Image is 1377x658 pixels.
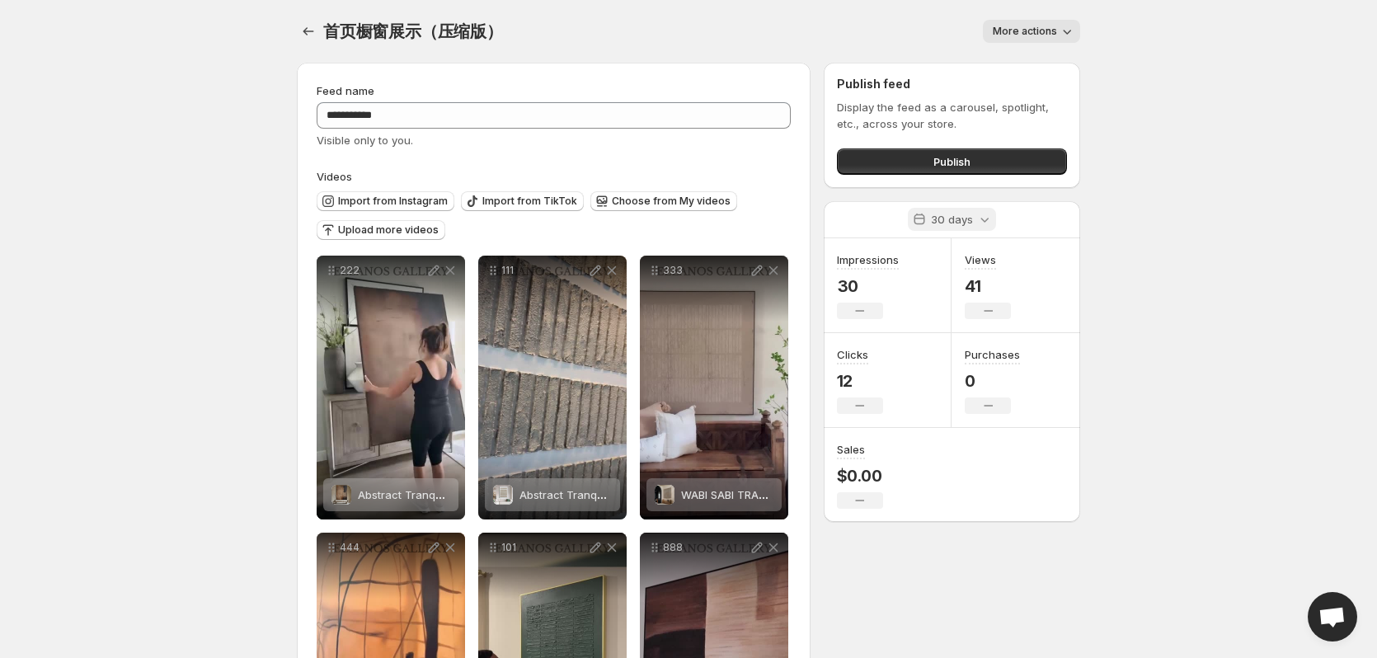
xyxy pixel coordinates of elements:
[993,25,1057,38] span: More actions
[837,99,1067,132] p: Display the feed as a carousel, spotlight, etc., across your store.
[358,488,505,501] span: Abstract Tranquility #WS336
[590,191,737,211] button: Choose from My videos
[965,276,1011,296] p: 41
[317,170,352,183] span: Videos
[663,541,749,554] p: 888
[663,264,749,277] p: 333
[655,485,674,505] img: WABI SABI TRANQUILITY #WS054
[317,84,374,97] span: Feed name
[317,256,465,519] div: 222Abstract Tranquility #WS336Abstract Tranquility #WS336
[640,256,788,519] div: 333WABI SABI TRANQUILITY #WS054WABI SABI TRANQUILITY #WS054
[837,148,1067,175] button: Publish
[317,220,445,240] button: Upload more videos
[338,195,448,208] span: Import from Instagram
[323,21,503,41] span: 首页橱窗展示（压缩版）
[837,371,883,391] p: 12
[482,195,577,208] span: Import from TikTok
[837,251,899,268] h3: Impressions
[501,541,587,554] p: 101
[931,211,973,228] p: 30 days
[612,195,731,208] span: Choose from My videos
[933,153,970,170] span: Publish
[983,20,1080,43] button: More actions
[478,256,627,519] div: 111Abstract Tranquility #WS144Abstract Tranquility #WS144
[338,223,439,237] span: Upload more videos
[837,346,868,363] h3: Clicks
[461,191,584,211] button: Import from TikTok
[837,76,1067,92] h2: Publish feed
[317,134,413,147] span: Visible only to you.
[297,20,320,43] button: Settings
[837,441,865,458] h3: Sales
[519,488,665,501] span: Abstract Tranquility #WS144
[965,346,1020,363] h3: Purchases
[501,264,587,277] p: 111
[837,276,899,296] p: 30
[331,485,351,505] img: Abstract Tranquility #WS336
[340,541,425,554] p: 444
[317,191,454,211] button: Import from Instagram
[837,466,883,486] p: $0.00
[965,251,996,268] h3: Views
[493,485,513,505] img: Abstract Tranquility #WS144
[1308,592,1357,642] a: Open chat
[340,264,425,277] p: 222
[681,488,855,501] span: WABI SABI TRANQUILITY #WS054
[965,371,1020,391] p: 0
